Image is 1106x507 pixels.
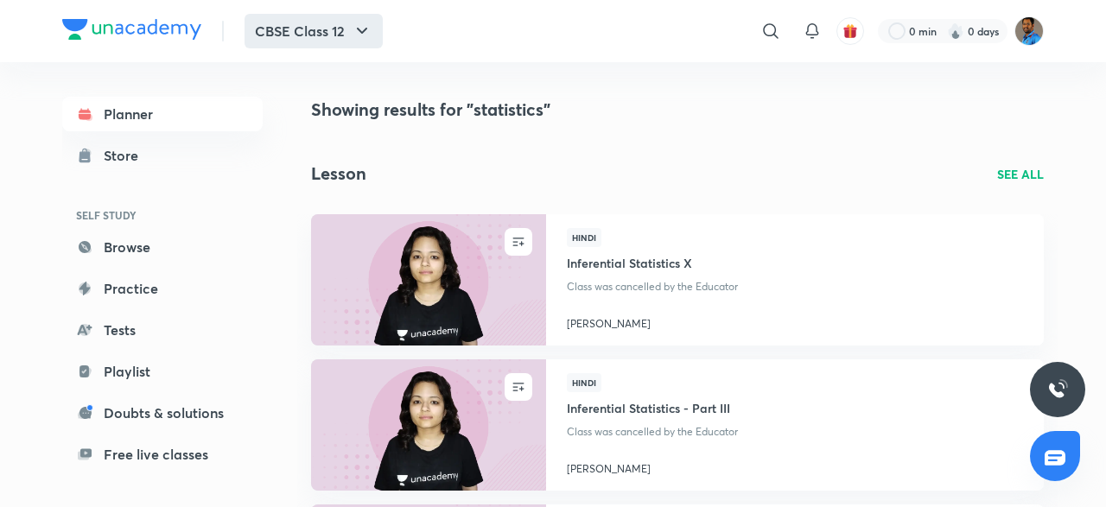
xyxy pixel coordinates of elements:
[567,254,1023,276] a: Inferential Statistics X
[567,421,1023,443] p: Class was cancelled by the Educator
[62,200,263,230] h6: SELF STUDY
[567,373,601,392] span: Hindi
[308,358,548,491] img: Thumbnail
[997,165,1044,183] a: SEE ALL
[567,399,1023,421] a: Inferential Statistics - Part III
[311,214,546,345] a: Thumbnail
[567,276,1023,298] p: Class was cancelled by the Educator
[1047,379,1068,400] img: ttu
[836,17,864,45] button: avatar
[62,138,263,173] a: Store
[842,23,858,39] img: avatar
[104,145,149,166] div: Store
[62,437,263,472] a: Free live classes
[62,354,263,389] a: Playlist
[62,396,263,430] a: Doubts & solutions
[311,161,366,187] h2: Lesson
[62,97,263,131] a: Planner
[947,22,964,40] img: streak
[311,97,1044,123] h4: Showing results for "statistics"
[62,19,201,40] img: Company Logo
[245,14,383,48] button: CBSE Class 12
[567,454,1023,477] a: [PERSON_NAME]
[62,19,201,44] a: Company Logo
[62,313,263,347] a: Tests
[311,359,546,491] a: Thumbnail
[1014,16,1044,46] img: mahi soni
[567,309,1023,332] a: [PERSON_NAME]
[62,230,263,264] a: Browse
[567,228,601,247] span: Hindi
[308,212,548,346] img: Thumbnail
[62,271,263,306] a: Practice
